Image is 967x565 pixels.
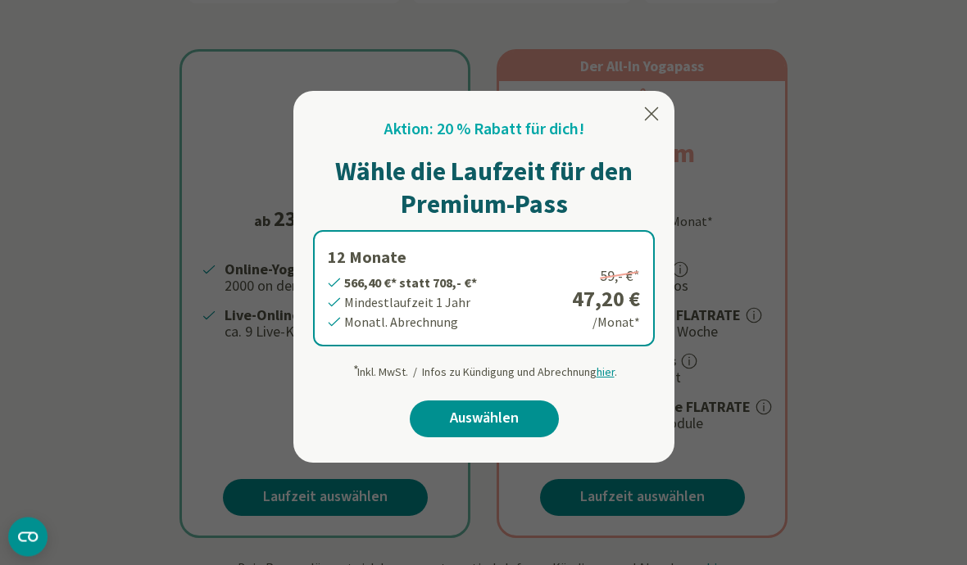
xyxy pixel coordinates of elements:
[8,518,48,557] button: CMP-Widget öffnen
[352,357,617,382] div: Inkl. MwSt. / Infos zu Kündigung und Abrechnung .
[313,156,655,221] h1: Wähle die Laufzeit für den Premium-Pass
[384,118,584,142] h2: Aktion: 20 % Rabatt für dich!
[597,365,615,380] span: hier
[410,401,559,438] a: Auswählen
